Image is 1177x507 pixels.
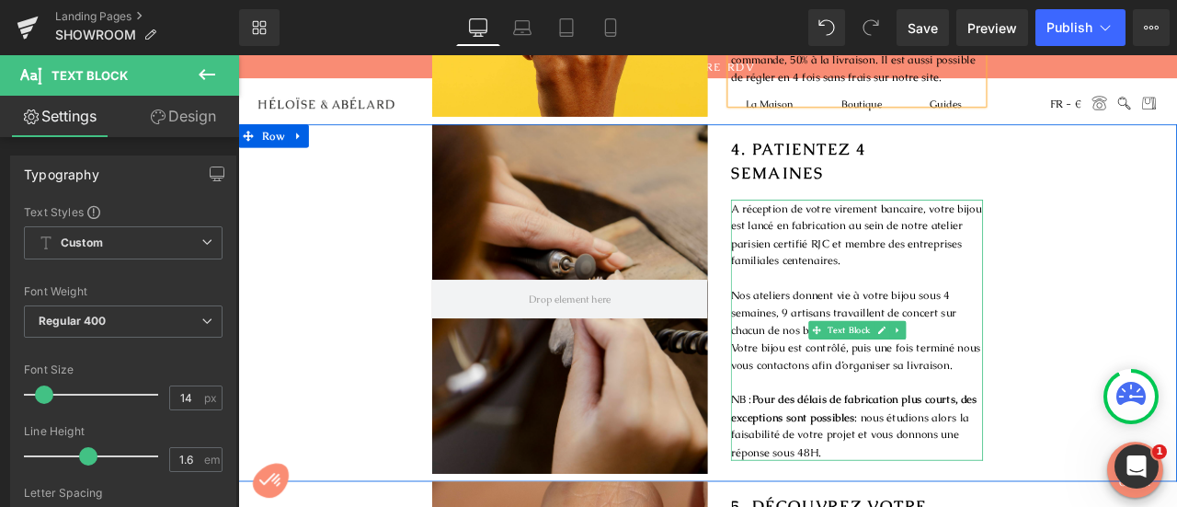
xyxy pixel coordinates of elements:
a: Expand / Collapse [60,82,84,109]
p: Votre bijou est contrôlé, puis une fois terminé nous vous contactons afin d’organiser sa livraison. [584,336,883,377]
a: Desktop [456,9,500,46]
strong: 4. PATIENTEZ 4 SEMAINES [584,99,744,151]
span: Text Block [695,315,753,337]
div: Letter Spacing [24,487,223,500]
div: Line Height [24,425,223,438]
a: Mobile [588,9,633,46]
a: Laptop [500,9,544,46]
p: Nos ateliers donnent vie à votre bijou sous 4 semaines, 9 artisans travaillent de concert sur cha... [584,274,883,336]
div: Text Styles [24,204,223,219]
a: New Library [239,9,280,46]
b: Custom [61,236,103,251]
span: Save [908,18,938,38]
span: Publish [1046,20,1092,35]
div: Typography [24,156,99,182]
a: Tablet [544,9,588,46]
b: Regular 400 [39,314,107,328]
a: Design [123,96,243,137]
span: em [204,454,220,466]
button: Undo [808,9,845,46]
span: 1 [1152,444,1167,459]
span: SHOWROOM [55,28,136,42]
iframe: Intercom live chat [1114,444,1159,489]
span: Text Block [51,68,128,83]
span: px [204,392,220,404]
a: Preview [956,9,1028,46]
button: Redo [852,9,889,46]
p: A réception de votre virement bancaire, votre bijou est lancé en fabrication au sein de notre ate... [584,171,883,254]
strong: Pour des délais de fabrication plus courts, des exceptions sont possibles [584,399,875,436]
div: Font Size [24,363,223,376]
div: Font Weight [24,285,223,298]
p: NB : : nous étudions alors la faisabilité de votre projet et vous donnons une réponse sous 48H. [584,398,883,480]
button: More [1133,9,1170,46]
span: Preview [967,18,1017,38]
a: Landing Pages [55,9,239,24]
button: Publish [1035,9,1126,46]
a: Expand / Collapse [772,315,792,337]
span: Row [24,82,60,109]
